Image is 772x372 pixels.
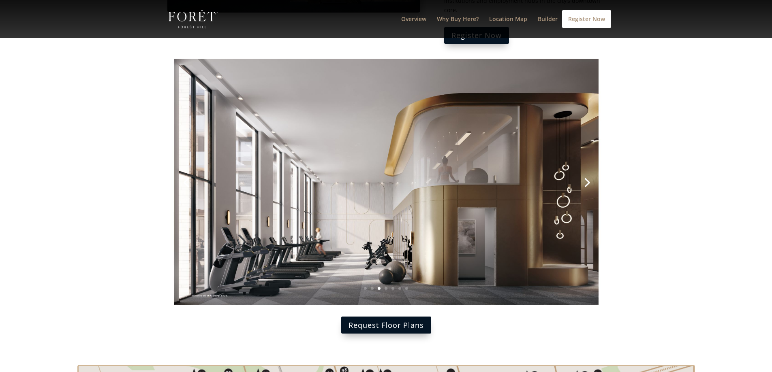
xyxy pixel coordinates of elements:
[538,16,558,38] a: Builder
[371,287,374,290] a: 2
[405,287,408,290] a: 7
[364,287,367,290] a: 1
[378,287,381,290] a: 3
[169,10,218,28] img: Foret Condos in Forest Hill
[391,287,394,290] a: 5
[167,59,605,305] img: Fitness-Centre.jpg
[562,10,611,28] a: Register Now
[341,317,431,333] a: Request Floor Plans
[385,287,387,290] a: 4
[398,287,401,290] a: 6
[489,16,527,38] a: Location Map
[401,16,426,38] a: Overview
[437,16,479,38] a: Why Buy Here?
